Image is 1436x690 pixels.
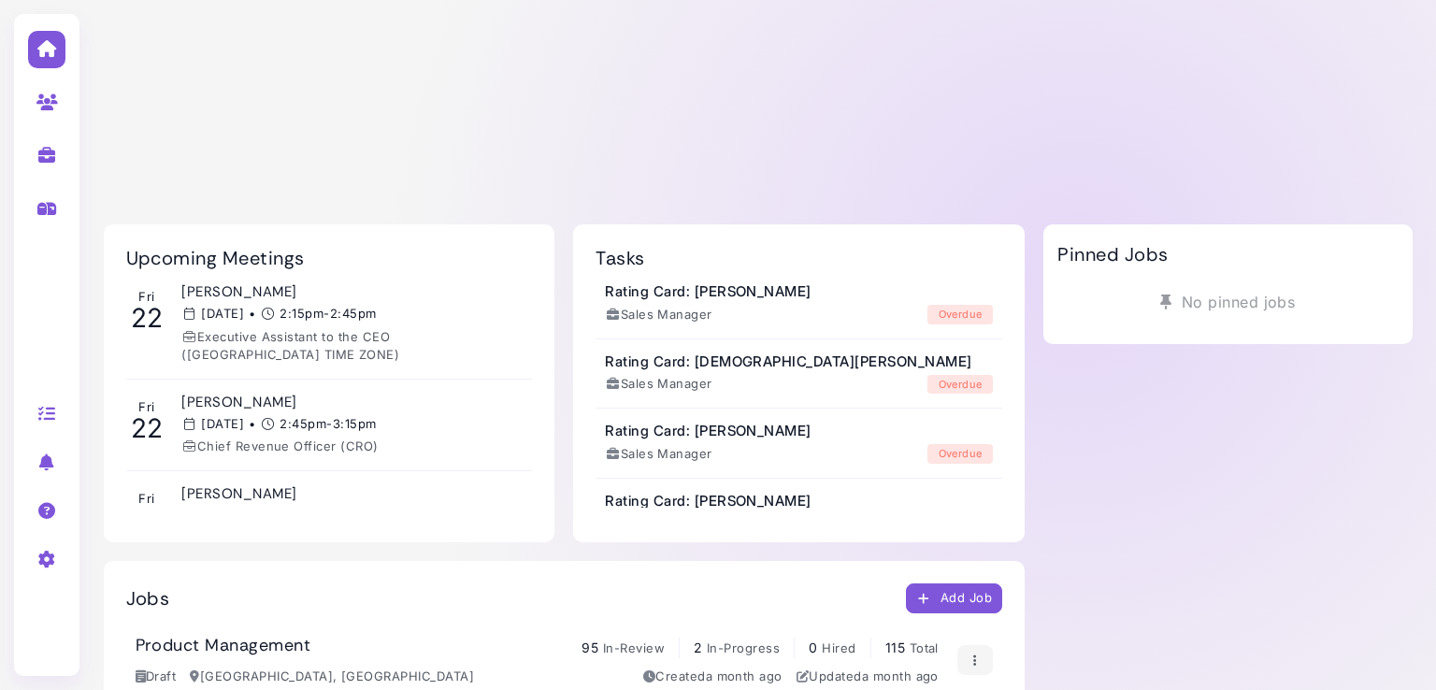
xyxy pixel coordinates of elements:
span: 2 [694,640,702,655]
div: overdue [927,305,993,324]
time: Fri [138,399,154,414]
div: Sales Manager [605,445,712,464]
div: Draft [136,668,177,686]
time: Jul 17, 2025 [706,668,783,683]
h3: [PERSON_NAME] [181,283,523,300]
h2: Upcoming Meetings [126,247,305,269]
time: 22 [131,412,164,444]
h3: Rating Card: [PERSON_NAME] [605,423,811,439]
span: • [249,507,255,525]
time: 22 [131,504,164,536]
button: Add Job [906,583,1003,613]
span: 115 [885,640,905,655]
time: 6:45pm [280,508,326,523]
div: overdue [927,375,993,395]
div: Add Job [916,589,993,609]
span: Hired [822,640,855,655]
time: 2:45pm [280,416,326,431]
time: 22 [131,302,164,334]
time: 7:15pm [333,508,376,523]
h2: Pinned Jobs [1057,243,1168,266]
span: • [249,305,255,323]
time: 2:45pm [330,306,377,321]
span: - [261,415,377,434]
time: Fri [138,491,154,506]
time: 2:15pm [280,306,323,321]
time: [DATE] [201,508,244,523]
span: - [261,507,376,525]
div: Created [643,668,783,686]
span: • [249,415,255,434]
time: Fri [138,289,154,304]
span: Total [910,640,939,655]
span: 0 [809,640,817,655]
div: Updated [797,668,939,686]
div: Sales Manager [605,375,712,394]
div: overdue [927,444,993,464]
h2: Tasks [596,247,644,269]
h3: [PERSON_NAME] [181,394,523,410]
h3: [PERSON_NAME] [181,485,523,502]
span: In-Progress [707,640,780,655]
time: [DATE] [201,306,244,321]
time: 3:15pm [333,416,377,431]
h3: Product Management [136,636,311,656]
h3: Rating Card: [PERSON_NAME] [605,493,811,510]
div: Sales Manager [605,306,712,324]
h2: Jobs [126,587,170,610]
time: [DATE] [201,416,244,431]
h3: Rating Card: [PERSON_NAME] [605,283,811,300]
span: In-Review [603,640,665,655]
div: No pinned jobs [1057,284,1398,320]
span: 95 [582,640,598,655]
div: [GEOGRAPHIC_DATA], [GEOGRAPHIC_DATA] [190,668,474,686]
h3: Rating Card: [DEMOGRAPHIC_DATA][PERSON_NAME] [605,353,971,370]
time: Jul 17, 2025 [862,668,939,683]
span: - [261,305,377,323]
div: Executive Assistant to the CEO ([GEOGRAPHIC_DATA] TIME ZONE) [181,328,523,365]
div: Chief Revenue Officer (CRO) [181,438,523,456]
